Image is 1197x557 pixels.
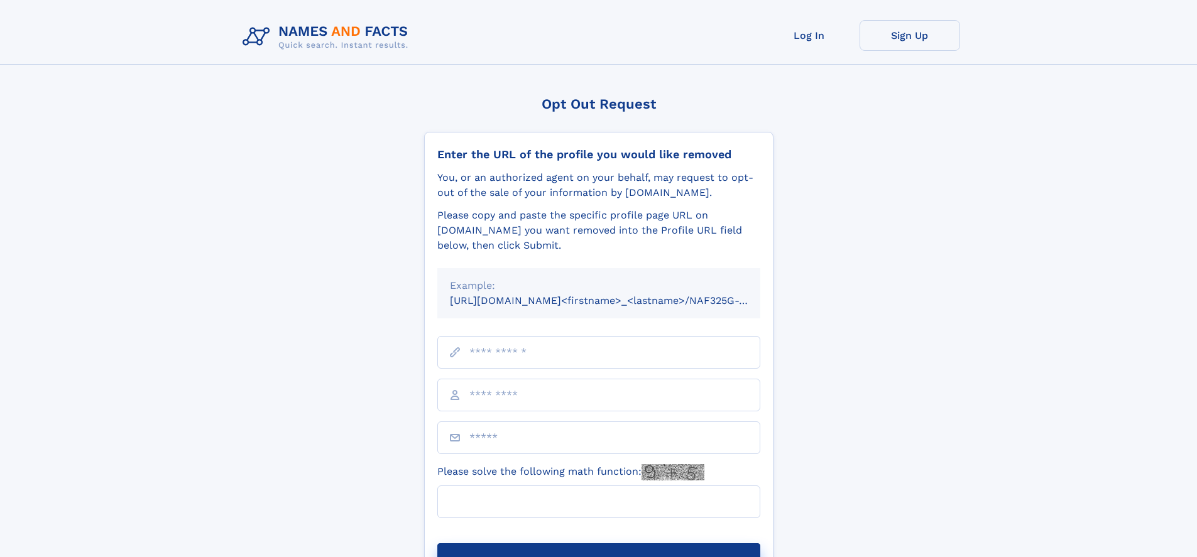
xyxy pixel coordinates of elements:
[437,148,760,161] div: Enter the URL of the profile you would like removed
[238,20,418,54] img: Logo Names and Facts
[437,208,760,253] div: Please copy and paste the specific profile page URL on [DOMAIN_NAME] you want removed into the Pr...
[860,20,960,51] a: Sign Up
[450,278,748,293] div: Example:
[437,170,760,200] div: You, or an authorized agent on your behalf, may request to opt-out of the sale of your informatio...
[759,20,860,51] a: Log In
[424,96,773,112] div: Opt Out Request
[450,295,784,306] small: [URL][DOMAIN_NAME]<firstname>_<lastname>/NAF325G-xxxxxxxx
[437,464,704,480] label: Please solve the following math function:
